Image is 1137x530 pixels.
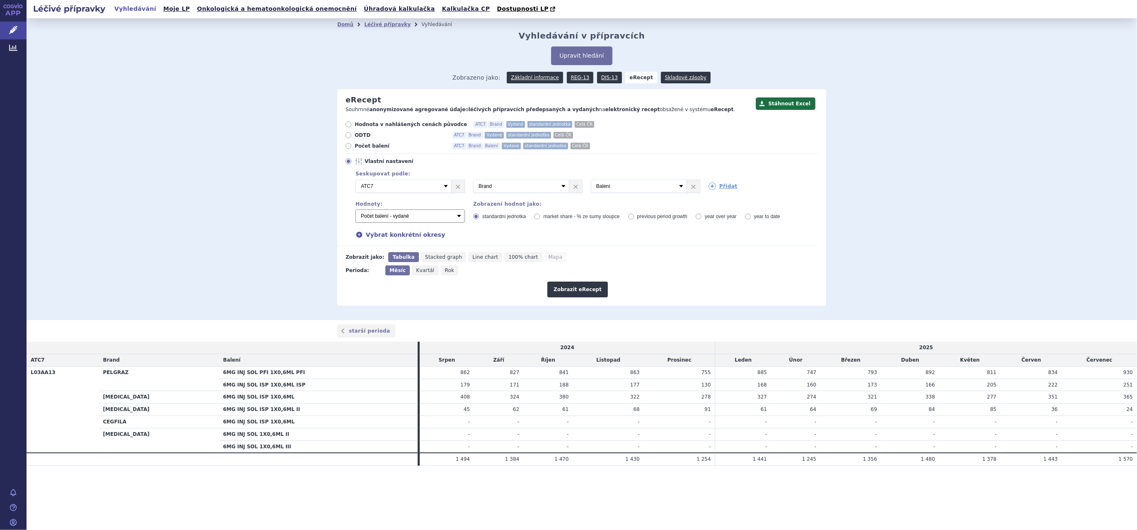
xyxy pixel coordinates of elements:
span: 68 [634,406,640,412]
span: - [765,431,767,437]
span: - [933,431,935,437]
a: Skladové zásoby [661,72,711,83]
span: year over year [705,214,737,219]
span: Brand [467,143,483,149]
span: 179 [460,382,470,388]
span: previous period growth [637,214,687,219]
span: 321 [868,394,877,400]
span: - [709,444,711,450]
span: 380 [559,394,569,400]
span: 327 [757,394,767,400]
th: [MEDICAL_DATA] [99,428,219,453]
span: 365 [1123,394,1133,400]
td: Únor [771,354,820,367]
span: 827 [510,370,519,375]
span: Zobrazeno jako: [452,72,501,83]
strong: anonymizované agregované údaje [370,107,466,112]
span: Brand [103,357,120,363]
a: Kalkulačka CP [440,3,493,15]
span: Vydané [506,121,525,128]
td: 2024 [420,342,715,354]
span: 61 [562,406,568,412]
th: 6MG INJ SOL ISP 1X0,6ML ISP [219,379,418,391]
span: 338 [926,394,935,400]
td: Srpen [420,354,474,367]
span: - [765,419,767,425]
span: 1 254 [697,456,711,462]
span: 277 [987,394,997,400]
button: Upravit hledání [551,46,612,65]
span: Dostupnosti LP [497,5,549,12]
td: Listopad [573,354,643,367]
span: Měsíc [389,267,406,273]
span: 1 245 [802,456,816,462]
span: Počet balení [355,143,446,149]
a: × [569,180,582,192]
span: year to date [754,214,780,219]
span: - [1131,444,1133,450]
span: Brand [488,121,504,128]
span: Celá ČR [575,121,594,128]
li: Vyhledávání [421,18,463,31]
th: 6MG INJ SOL 1X0,6ML III [219,440,418,453]
span: 885 [757,370,767,375]
a: Domů [337,22,353,27]
strong: eRecept [625,72,657,83]
span: Brand [467,132,483,139]
span: Celá ČR [554,132,573,139]
td: Červenec [1062,354,1137,367]
span: 1 384 [505,456,519,462]
h2: eRecept [346,95,381,105]
span: 168 [757,382,767,388]
span: - [468,431,470,437]
span: - [1056,444,1057,450]
span: - [709,419,711,425]
span: - [638,431,640,437]
span: - [995,444,997,450]
span: 324 [510,394,519,400]
div: Zobrazení hodnot jako: [473,201,818,207]
span: 160 [807,382,816,388]
a: Onkologická a hematoonkologická onemocnění [194,3,359,15]
span: ATC7 [31,357,45,363]
span: - [638,444,640,450]
th: 6MG INJ SOL 1X0,6ML II [219,428,418,440]
a: × [452,180,464,192]
span: standardní jednotka [482,214,526,219]
span: 100% chart [508,254,538,260]
span: ATC7 [452,132,466,139]
span: market share - % ze sumy sloupce [543,214,619,219]
span: - [995,419,997,425]
th: [MEDICAL_DATA] [99,391,219,404]
strong: elektronický recept [605,107,660,112]
span: 1 494 [456,456,470,462]
span: - [709,431,711,437]
td: Září [474,354,523,367]
th: 6MG INJ SOL ISP 1X0,6ML [219,416,418,428]
span: - [567,444,568,450]
strong: léčivých přípravcích předepsaných a vydaných [469,107,599,112]
th: 6MG INJ SOL ISP 1X0,6ML [219,391,418,404]
span: 322 [630,394,640,400]
th: CEGFILA [99,416,219,428]
span: 61 [761,406,767,412]
span: ATC7 [474,121,487,128]
span: 1 470 [554,456,568,462]
span: 1 356 [863,456,877,462]
p: Souhrnné o na obsažené v systému . [346,106,752,113]
span: 130 [702,382,711,388]
button: Zobrazit eRecept [547,282,608,297]
span: - [567,419,568,425]
span: - [933,444,935,450]
span: 274 [807,394,816,400]
th: 6MG INJ SOL ISP 1X0,6ML II [219,404,418,416]
th: PELGRAZ [99,366,219,391]
span: Vydané [485,132,503,139]
span: 45 [464,406,470,412]
span: Balení [223,357,240,363]
span: 84 [929,406,935,412]
td: Květen [939,354,1001,367]
span: 834 [1048,370,1058,375]
a: REG-13 [567,72,594,83]
td: Prosinec [644,354,715,367]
